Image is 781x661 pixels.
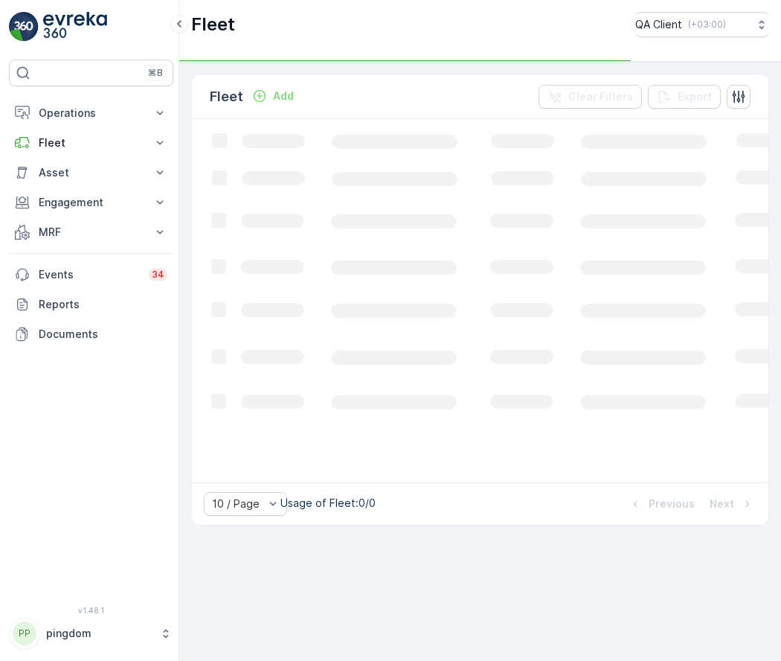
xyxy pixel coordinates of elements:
[9,128,173,158] button: Fleet
[635,17,682,32] p: QA Client
[210,86,243,107] p: Fleet
[568,89,633,104] p: Clear Filters
[39,297,167,312] p: Reports
[46,626,152,641] p: pingdom
[9,12,39,42] img: logo
[539,85,642,109] button: Clear Filters
[678,89,712,104] p: Export
[626,495,696,513] button: Previous
[152,269,164,281] p: 34
[688,19,726,31] p: ( +03:00 )
[39,135,144,150] p: Fleet
[9,158,173,188] button: Asset
[9,319,173,349] a: Documents
[9,188,173,217] button: Engagement
[39,327,167,342] p: Documents
[9,217,173,247] button: MRF
[39,267,140,282] p: Events
[9,260,173,290] a: Events34
[280,496,376,511] p: Usage of Fleet : 0/0
[39,225,144,240] p: MRF
[648,85,721,109] button: Export
[39,106,144,121] p: Operations
[708,495,756,513] button: Next
[191,13,235,36] p: Fleet
[9,290,173,319] a: Reports
[9,618,173,649] button: PPpingdom
[635,12,769,37] button: QA Client(+03:00)
[148,67,163,79] p: ⌘B
[649,496,695,511] p: Previous
[13,622,36,645] div: PP
[710,496,734,511] p: Next
[39,165,144,180] p: Asset
[39,195,144,210] p: Engagement
[246,87,300,105] button: Add
[9,606,173,615] span: v 1.48.1
[43,12,107,42] img: logo_light-DOdMpM7g.png
[9,98,173,128] button: Operations
[273,89,294,103] p: Add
